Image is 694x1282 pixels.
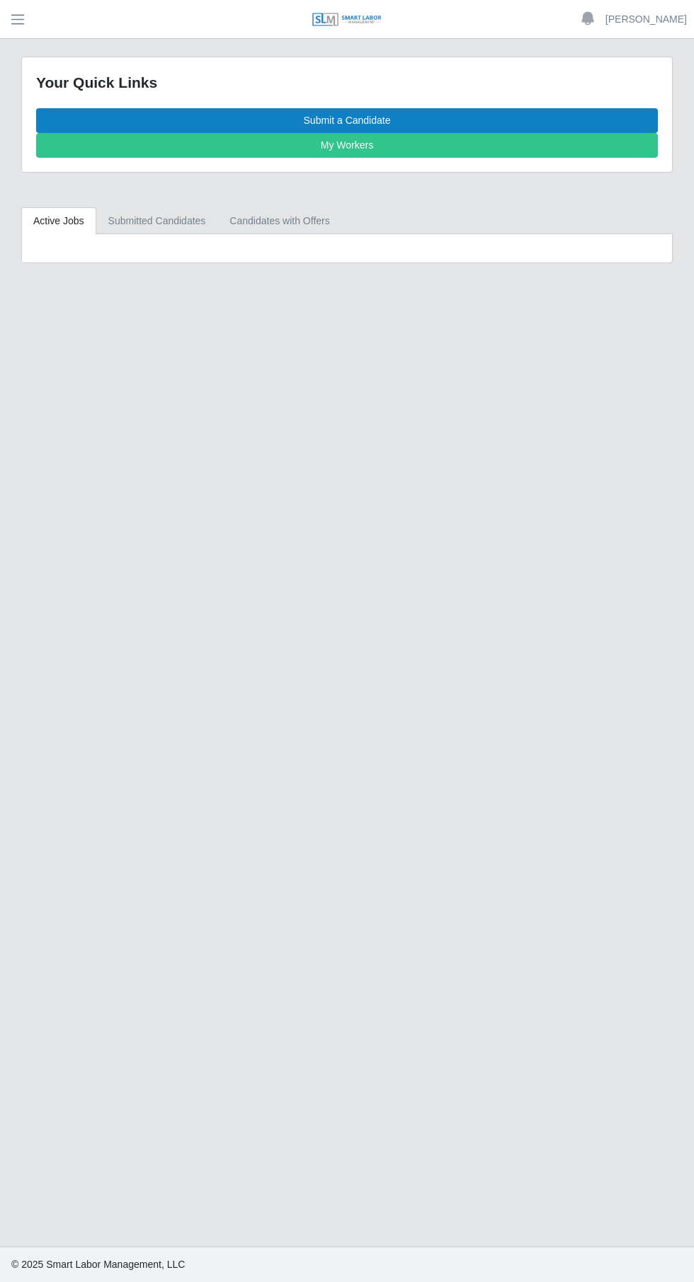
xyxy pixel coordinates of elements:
[11,1259,185,1270] span: © 2025 Smart Labor Management, LLC
[605,12,687,27] a: [PERSON_NAME]
[21,207,96,235] a: Active Jobs
[217,207,341,235] a: Candidates with Offers
[36,108,658,133] a: Submit a Candidate
[36,133,658,158] a: My Workers
[96,207,218,235] a: Submitted Candidates
[36,71,658,94] div: Your Quick Links
[312,12,382,28] img: SLM Logo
